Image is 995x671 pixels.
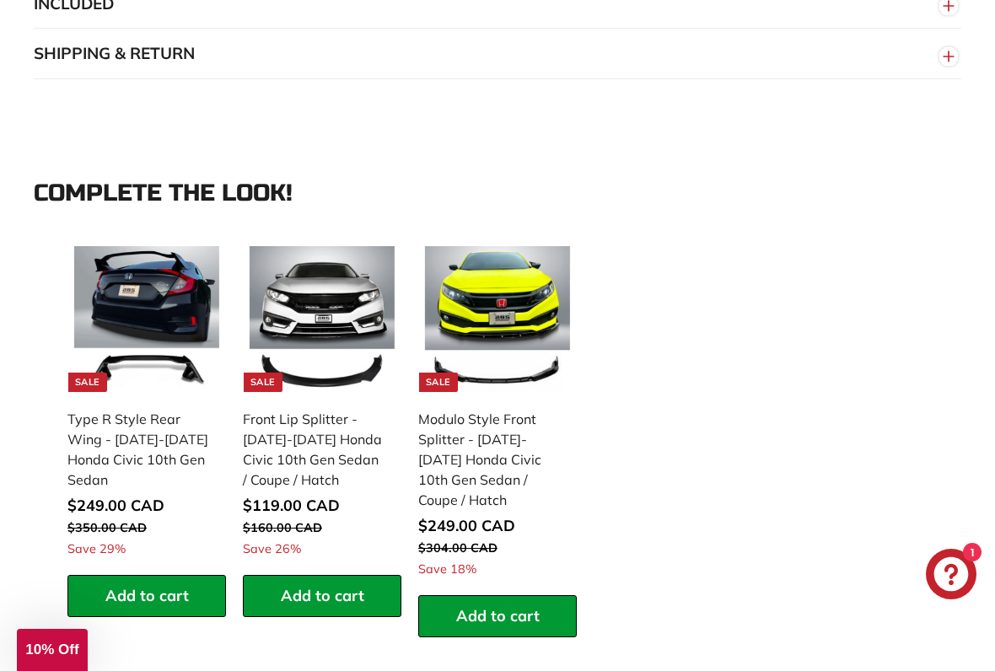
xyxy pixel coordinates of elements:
[418,540,497,556] span: $304.00 CAD
[25,641,78,658] span: 10% Off
[67,409,209,490] div: Type R Style Rear Wing - [DATE]-[DATE] Honda Civic 10th Gen Sedan
[67,540,126,559] span: Save 29%
[243,575,401,617] button: Add to cart
[418,409,560,510] div: Modulo Style Front Splitter - [DATE]-[DATE] Honda Civic 10th Gen Sedan / Coupe / Hatch
[243,409,385,490] div: Front Lip Splitter - [DATE]-[DATE] Honda Civic 10th Gen Sedan / Coupe / Hatch
[243,240,401,576] a: Sale Front Lip Splitter - [DATE]-[DATE] Honda Civic 10th Gen Sedan / Coupe / Hatch Save 26%
[67,496,164,515] span: $249.00 CAD
[418,595,577,637] button: Add to cart
[419,373,458,392] div: Sale
[67,575,226,617] button: Add to cart
[34,180,961,207] div: Complete the look!
[34,29,961,79] button: SHIPPING & RETURN
[418,561,476,579] span: Save 18%
[68,373,107,392] div: Sale
[243,520,322,535] span: $160.00 CAD
[105,586,189,605] span: Add to cart
[243,496,340,515] span: $119.00 CAD
[17,629,88,671] div: 10% Off
[418,240,577,596] a: Sale Modulo Style Front Splitter - [DATE]-[DATE] Honda Civic 10th Gen Sedan / Coupe / Hatch Save 18%
[281,586,364,605] span: Add to cart
[456,606,540,625] span: Add to cart
[418,516,515,535] span: $249.00 CAD
[244,373,282,392] div: Sale
[67,520,147,535] span: $350.00 CAD
[921,549,982,604] inbox-online-store-chat: Shopify online store chat
[67,240,226,576] a: Sale Type R Style Rear Wing - [DATE]-[DATE] Honda Civic 10th Gen Sedan Save 29%
[243,540,301,559] span: Save 26%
